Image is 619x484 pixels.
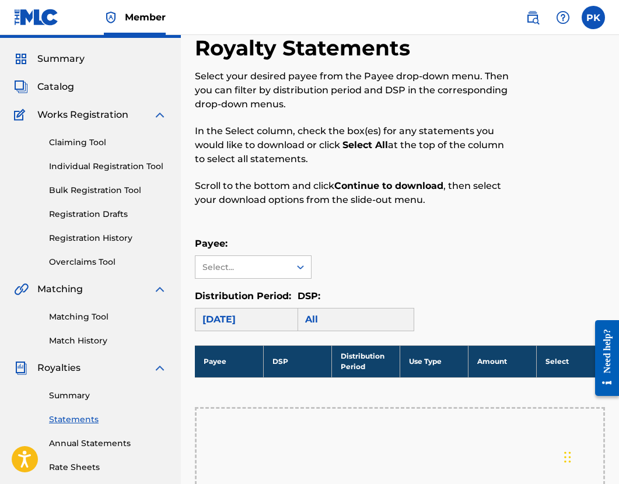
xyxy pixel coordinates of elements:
img: expand [153,282,167,296]
a: Matching Tool [49,311,167,323]
a: Rate Sheets [49,461,167,474]
a: Claiming Tool [49,136,167,149]
div: Glisser [564,440,571,475]
img: Catalog [14,80,28,94]
div: Help [551,6,575,29]
div: Select... [202,261,282,273]
span: Summary [37,52,85,66]
a: Individual Registration Tool [49,160,167,173]
strong: Select All [342,139,388,150]
th: Use Type [400,345,468,377]
img: Top Rightsholder [104,10,118,24]
th: Select [536,345,604,377]
strong: Continue to download [334,180,443,191]
span: Matching [37,282,83,296]
th: DSP [263,345,331,377]
img: Matching [14,282,29,296]
a: Statements [49,413,167,426]
a: Annual Statements [49,437,167,450]
span: Member [125,10,166,24]
img: help [556,10,570,24]
th: Distribution Period [331,345,400,377]
label: Payee: [195,238,228,249]
span: Royalties [37,361,81,375]
img: Royalties [14,361,28,375]
a: Registration Drafts [49,208,167,220]
th: Amount [468,345,536,377]
iframe: Chat Widget [561,428,619,484]
label: DSP: [298,290,320,301]
p: Select your desired payee from the Payee drop-down menu. Then you can filter by distribution peri... [195,69,510,111]
a: SummarySummary [14,52,85,66]
label: Distribution Period: [195,290,291,301]
a: Bulk Registration Tool [49,184,167,197]
a: Match History [49,335,167,347]
span: Works Registration [37,108,128,122]
iframe: Resource Center [586,310,619,406]
img: expand [153,361,167,375]
img: MLC Logo [14,9,59,26]
a: CatalogCatalog [14,80,74,94]
span: Catalog [37,80,74,94]
a: Overclaims Tool [49,256,167,268]
p: Scroll to the bottom and click , then select your download options from the slide-out menu. [195,179,510,207]
img: expand [153,108,167,122]
p: In the Select column, check the box(es) for any statements you would like to download or click at... [195,124,510,166]
a: Public Search [521,6,544,29]
h2: Royalty Statements [195,35,416,61]
div: User Menu [582,6,605,29]
div: Widget de chat [561,428,619,484]
a: Registration History [49,232,167,244]
img: Summary [14,52,28,66]
th: Payee [195,345,263,377]
img: search [526,10,540,24]
a: Summary [49,390,167,402]
img: Works Registration [14,108,29,122]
